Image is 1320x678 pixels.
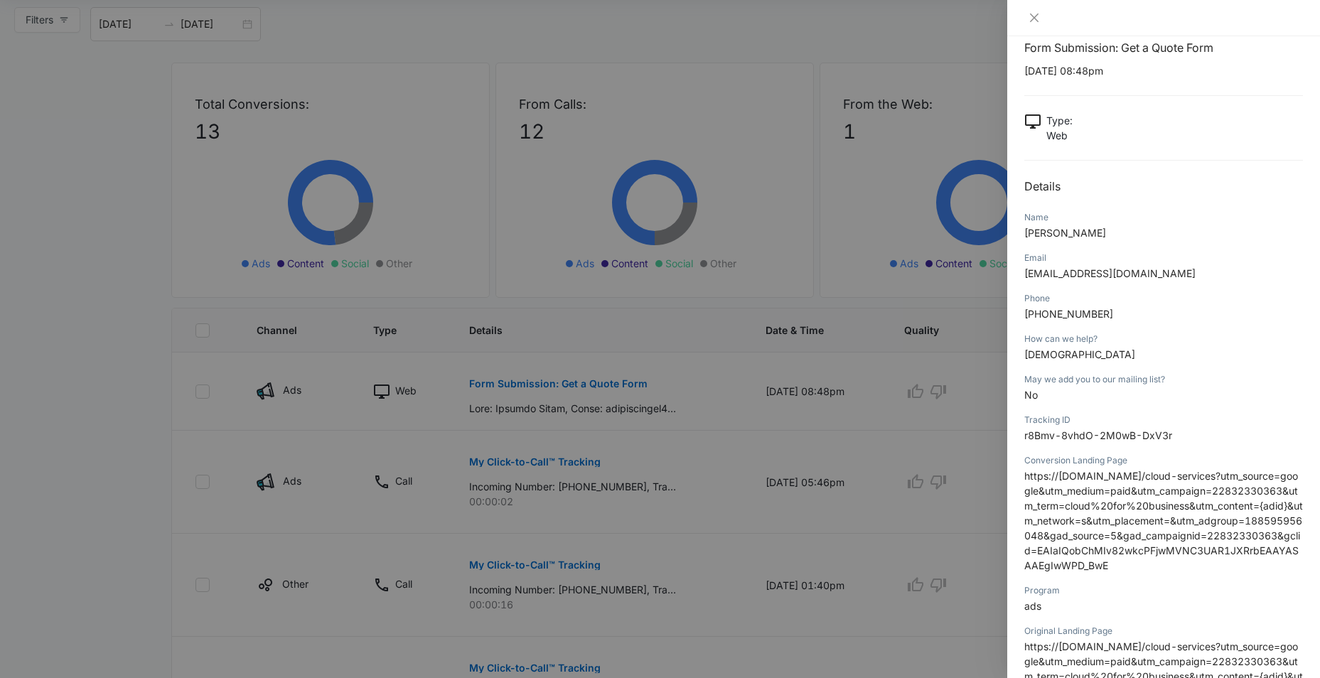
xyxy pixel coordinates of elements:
p: Web [1046,128,1073,143]
p: [DATE] 08:48pm [1024,63,1303,78]
div: Name [1024,211,1303,224]
span: No [1024,389,1038,401]
div: Program [1024,584,1303,597]
div: Phone [1024,292,1303,305]
span: close [1029,12,1040,23]
span: [PERSON_NAME] [1024,227,1106,239]
div: Email [1024,252,1303,264]
div: Tracking ID [1024,414,1303,426]
div: Original Landing Page [1024,625,1303,637]
h2: Details [1024,178,1303,195]
span: https://[DOMAIN_NAME]/cloud-services?utm_source=google&utm_medium=paid&utm_campaign=22832330363&u... [1024,470,1303,571]
span: [EMAIL_ADDRESS][DOMAIN_NAME] [1024,267,1196,279]
p: Type : [1046,113,1073,128]
h1: Form Submission: Get a Quote Form [1024,39,1303,56]
div: How can we help? [1024,333,1303,345]
span: [PHONE_NUMBER] [1024,308,1113,320]
span: r8Bmv-8vhdO-2M0wB-DxV3r [1024,429,1172,441]
span: ads [1024,600,1041,612]
button: Close [1024,11,1044,24]
span: [DEMOGRAPHIC_DATA] [1024,348,1135,360]
div: May we add you to our mailing list? [1024,373,1303,386]
div: Conversion Landing Page [1024,454,1303,467]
